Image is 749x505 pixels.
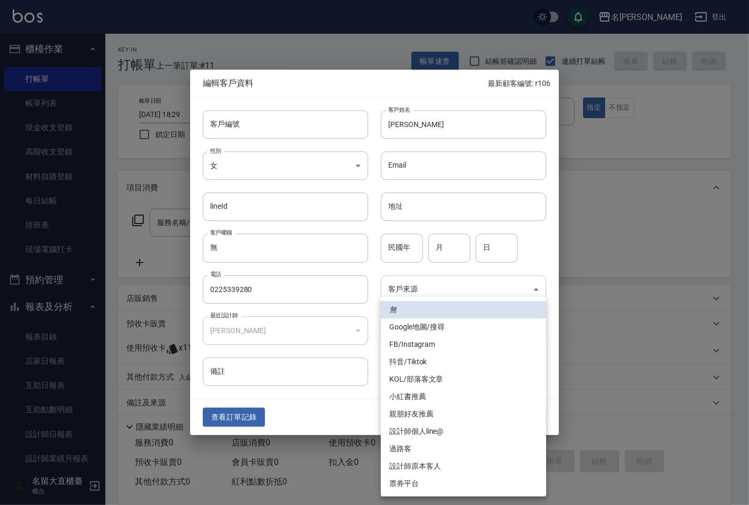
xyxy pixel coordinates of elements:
[381,458,546,475] li: 設計師原本客人
[381,336,546,353] li: FB/Instagram
[381,423,546,440] li: 設計師個人line@
[381,353,546,371] li: 抖音/Tiktok
[381,405,546,423] li: 親朋好友推薦
[381,475,546,492] li: 票券平台
[381,318,546,336] li: Google地圖/搜尋
[381,388,546,405] li: 小紅書推薦
[381,440,546,458] li: 過路客
[381,371,546,388] li: KOL/部落客文章
[389,304,397,315] em: 無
